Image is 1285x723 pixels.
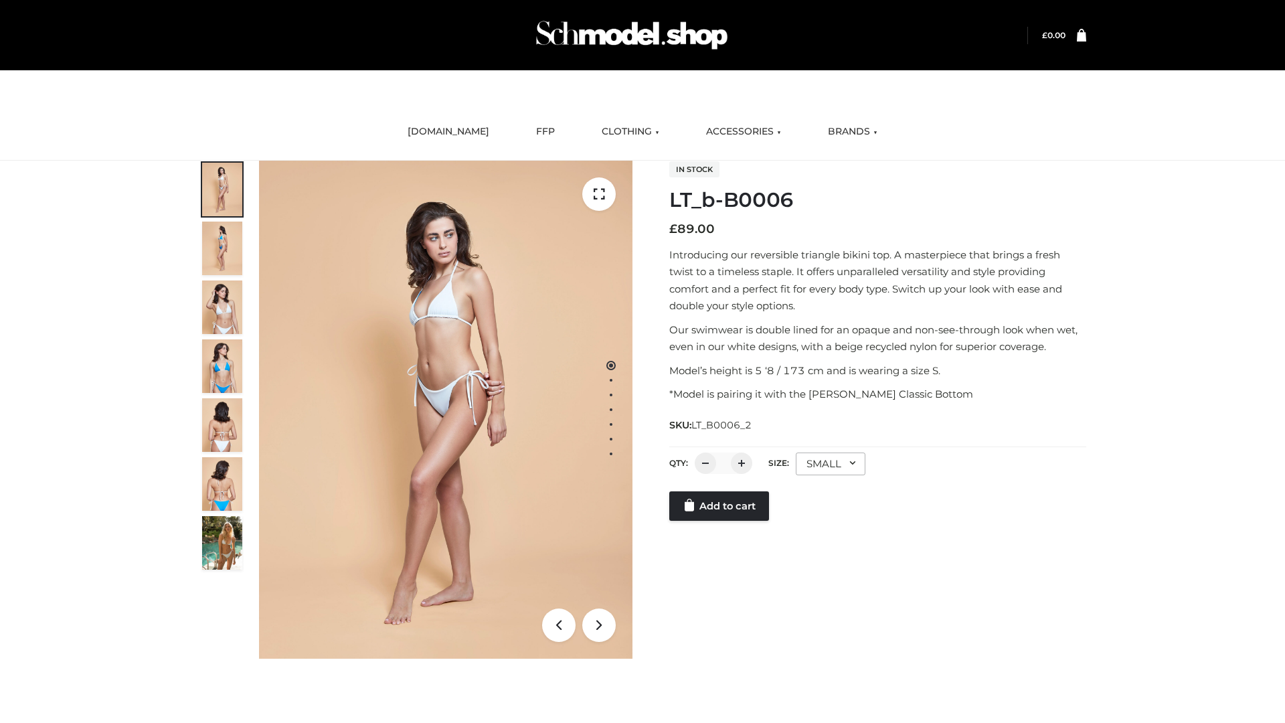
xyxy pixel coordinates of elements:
[398,117,499,147] a: [DOMAIN_NAME]
[669,161,719,177] span: In stock
[669,417,753,433] span: SKU:
[768,458,789,468] label: Size:
[669,321,1086,355] p: Our swimwear is double lined for an opaque and non-see-through look when wet, even in our white d...
[696,117,791,147] a: ACCESSORIES
[202,339,242,393] img: ArielClassicBikiniTop_CloudNine_AzureSky_OW114ECO_4-scaled.jpg
[202,516,242,570] img: Arieltop_CloudNine_AzureSky2.jpg
[691,419,752,431] span: LT_B0006_2
[669,222,715,236] bdi: 89.00
[202,163,242,216] img: ArielClassicBikiniTop_CloudNine_AzureSky_OW114ECO_1-scaled.jpg
[1042,30,1065,40] bdi: 0.00
[796,453,865,475] div: SMALL
[669,491,769,521] a: Add to cart
[669,246,1086,315] p: Introducing our reversible triangle bikini top. A masterpiece that brings a fresh twist to a time...
[531,9,732,62] img: Schmodel Admin 964
[1042,30,1065,40] a: £0.00
[202,280,242,334] img: ArielClassicBikiniTop_CloudNine_AzureSky_OW114ECO_3-scaled.jpg
[526,117,565,147] a: FFP
[669,458,688,468] label: QTY:
[202,457,242,511] img: ArielClassicBikiniTop_CloudNine_AzureSky_OW114ECO_8-scaled.jpg
[669,362,1086,380] p: Model’s height is 5 ‘8 / 173 cm and is wearing a size S.
[818,117,887,147] a: BRANDS
[202,222,242,275] img: ArielClassicBikiniTop_CloudNine_AzureSky_OW114ECO_2-scaled.jpg
[592,117,669,147] a: CLOTHING
[202,398,242,452] img: ArielClassicBikiniTop_CloudNine_AzureSky_OW114ECO_7-scaled.jpg
[259,161,632,659] img: LT_b-B0006
[669,222,677,236] span: £
[669,188,1086,212] h1: LT_b-B0006
[1042,30,1047,40] span: £
[669,386,1086,403] p: *Model is pairing it with the [PERSON_NAME] Classic Bottom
